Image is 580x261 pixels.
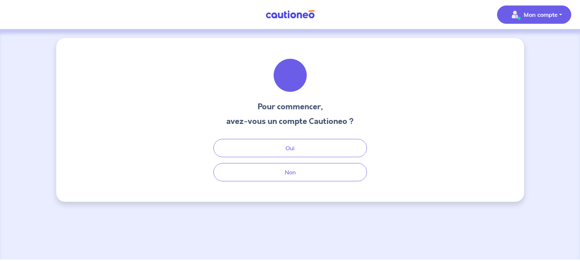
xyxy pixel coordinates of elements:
[213,139,367,157] button: Oui
[509,9,521,20] img: illu_account_valid_menu.svg
[497,5,571,24] button: illu_account_valid_menu.svgMon compte
[263,10,318,19] img: Cautioneo
[270,56,310,95] img: illu_welcome.svg
[213,163,367,181] button: Non
[524,10,558,19] p: Mon compte
[226,101,354,113] h3: Pour commencer,
[226,116,354,127] h3: avez-vous un compte Cautioneo ?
